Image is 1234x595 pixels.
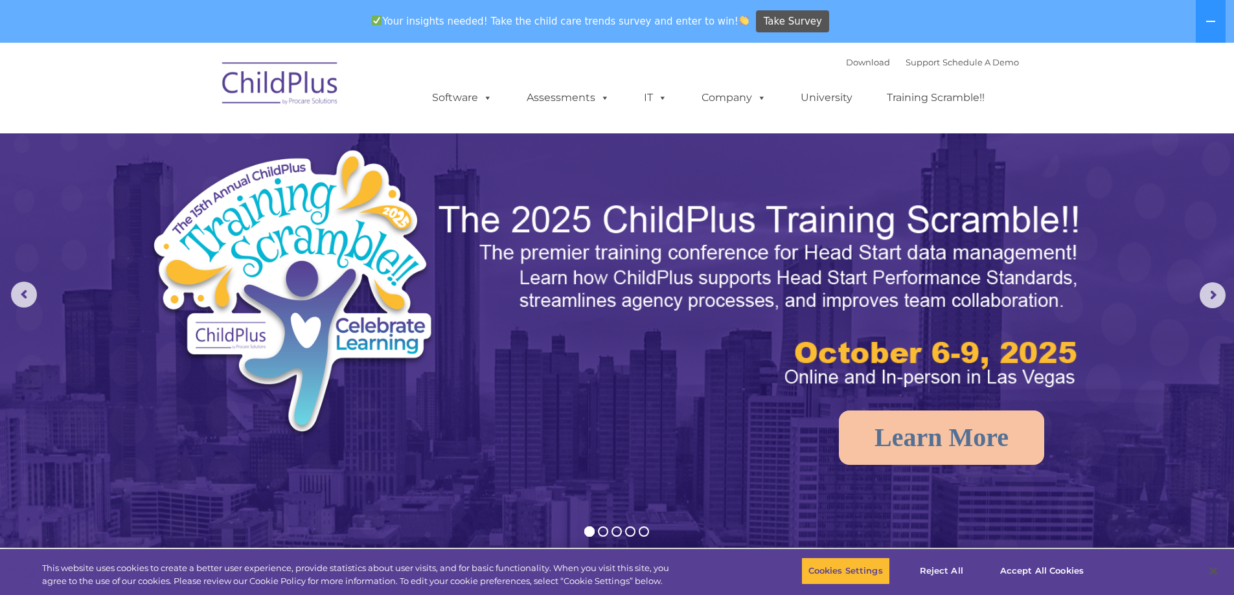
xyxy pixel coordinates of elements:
[756,10,829,33] a: Take Survey
[372,16,382,25] img: ✅
[42,562,679,587] div: This website uses cookies to create a better user experience, provide statistics about user visit...
[631,85,680,111] a: IT
[764,10,822,33] span: Take Survey
[874,85,998,111] a: Training Scramble!!
[846,57,890,67] a: Download
[993,557,1091,585] button: Accept All Cookies
[846,57,1019,67] font: |
[180,85,220,95] span: Last name
[180,139,235,148] span: Phone number
[419,85,505,111] a: Software
[216,53,345,118] img: ChildPlus by Procare Solutions
[906,57,940,67] a: Support
[839,410,1044,465] a: Learn More
[943,57,1019,67] a: Schedule A Demo
[801,557,890,585] button: Cookies Settings
[367,8,755,34] span: Your insights needed! Take the child care trends survey and enter to win!
[788,85,865,111] a: University
[514,85,623,111] a: Assessments
[1199,557,1228,585] button: Close
[739,16,749,25] img: 👏
[901,557,982,585] button: Reject All
[689,85,779,111] a: Company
